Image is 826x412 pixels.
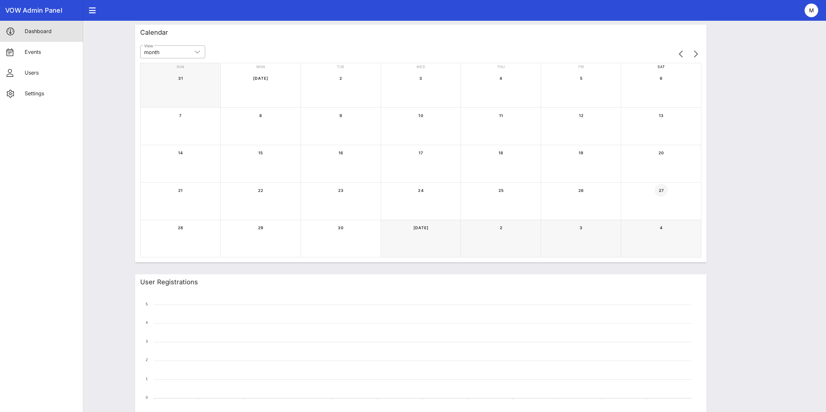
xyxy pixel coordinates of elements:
div: Tue [301,63,381,70]
span: 23 [334,188,347,193]
div: Wed [381,63,461,70]
div: VOW Admin Panel [5,6,78,14]
label: View [144,43,153,48]
span: 22 [254,188,267,193]
tspan: 1 [146,377,148,381]
button: 28 [174,221,187,234]
div: Sun [141,63,221,70]
button: 20 [655,147,668,159]
button: [DATE] [254,72,267,85]
span: 13 [655,113,668,118]
div: Users [25,70,78,76]
span: 26 [574,188,587,193]
tspan: 4 [146,321,148,324]
button: 4 [494,72,507,85]
span: 2 [494,225,507,230]
span: [DATE] [413,225,429,230]
span: 4 [494,76,507,81]
span: 11 [494,113,507,118]
span: 31 [174,76,187,81]
button: 16 [334,147,347,159]
span: [DATE] [253,76,268,81]
span: 27 [655,188,668,193]
span: 12 [574,113,587,118]
div: M [805,4,818,17]
span: 2 [334,76,347,81]
button: 8 [254,109,267,122]
button: 4 [655,221,668,234]
button: 7 [174,109,187,122]
span: 5 [574,76,587,81]
button: 17 [414,147,427,159]
span: 15 [254,150,267,155]
button: 26 [574,184,587,197]
tspan: 5 [146,302,148,306]
span: 7 [174,113,187,118]
button: 11 [494,109,507,122]
span: 3 [574,225,587,230]
span: 17 [414,150,427,155]
button: 12 [574,109,587,122]
button: 5 [574,72,587,85]
button: 3 [414,72,427,85]
span: 21 [174,188,187,193]
span: 6 [655,76,668,81]
button: [DATE] [414,221,427,234]
span: 3 [414,76,427,81]
span: 24 [414,188,427,193]
span: 10 [414,113,427,118]
button: 23 [334,184,347,197]
button: 14 [174,147,187,159]
button: 25 [494,184,507,197]
button: 31 [174,72,187,85]
button: 22 [254,184,267,197]
tspan: 0 [146,395,148,399]
div: Viewmonth [140,45,205,58]
tspan: 2 [146,358,148,362]
button: 18 [494,147,507,159]
span: 14 [174,150,187,155]
button: 21 [174,184,187,197]
div: Events [25,49,78,55]
button: 27 [655,184,668,197]
div: Thu [461,63,541,70]
div: Sat [621,63,701,70]
span: 25 [494,188,507,193]
button: 2 [494,221,507,234]
button: 3 [574,221,587,234]
button: 30 [334,221,347,234]
div: Calendar [140,28,168,37]
button: 29 [254,221,267,234]
span: 4 [655,225,668,230]
span: 8 [254,113,267,118]
div: Mon [221,63,301,70]
div: User Registrations [140,277,198,287]
button: 15 [254,147,267,159]
div: Fri [541,63,621,70]
span: 19 [574,150,587,155]
button: 6 [655,72,668,85]
span: 29 [254,225,267,230]
span: 18 [494,150,507,155]
button: 10 [414,109,427,122]
button: 9 [334,109,347,122]
span: 16 [334,150,347,155]
span: 28 [174,225,187,230]
span: 9 [334,113,347,118]
span: 30 [334,225,347,230]
div: Dashboard [25,28,78,34]
button: 13 [655,109,668,122]
button: 19 [574,147,587,159]
button: 24 [414,184,427,197]
div: Settings [25,90,78,97]
button: 2 [334,72,347,85]
tspan: 3 [146,339,148,343]
span: 20 [655,150,668,155]
div: month [144,49,159,55]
